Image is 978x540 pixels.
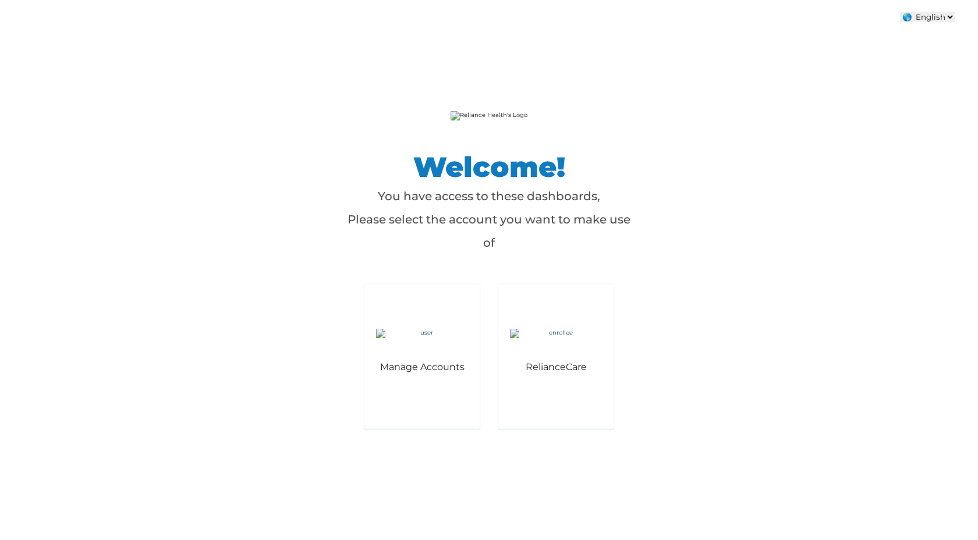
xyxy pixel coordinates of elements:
[343,150,635,184] h1: Welcome!
[376,329,468,338] img: user
[510,361,602,372] p: RelianceCare
[451,111,527,120] img: Reliance Health's Logo
[510,329,602,338] img: enrollee
[376,361,468,372] p: Manage Accounts
[343,184,635,254] p: You have access to these dashboards, Please select the account you want to make use of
